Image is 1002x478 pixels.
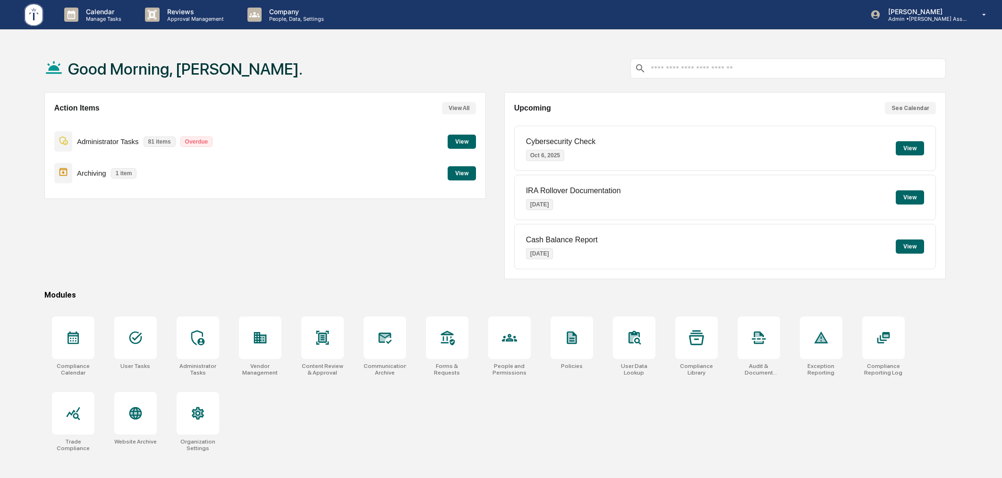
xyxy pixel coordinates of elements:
h2: Upcoming [514,104,551,112]
div: Organization Settings [177,438,219,452]
div: User Tasks [120,363,150,369]
div: Modules [44,290,946,299]
div: Administrator Tasks [177,363,219,376]
h2: Action Items [54,104,100,112]
div: Website Archive [114,438,157,445]
button: View [896,141,924,155]
div: Forms & Requests [426,363,468,376]
button: View All [442,102,476,114]
p: Manage Tasks [78,16,126,22]
p: [DATE] [526,199,553,210]
div: Compliance Calendar [52,363,94,376]
p: Oct 6, 2025 [526,150,564,161]
div: Policies [561,363,583,369]
p: Administrator Tasks [77,137,139,145]
div: Compliance Library [675,363,718,376]
p: People, Data, Settings [262,16,329,22]
p: Admin • [PERSON_NAME] Asset Management LLC [881,16,968,22]
p: 81 items [144,137,176,147]
a: View [448,137,476,145]
button: View [448,135,476,149]
button: View [896,190,924,205]
div: User Data Lookup [613,363,655,376]
h1: Good Morning, [PERSON_NAME]. [68,60,303,78]
div: Communications Archive [364,363,406,376]
a: View [448,168,476,177]
button: See Calendar [885,102,936,114]
p: Cash Balance Report [526,236,598,244]
p: Cybersecurity Check [526,137,596,146]
div: Audit & Document Logs [738,363,780,376]
div: People and Permissions [488,363,531,376]
p: Calendar [78,8,126,16]
p: 1 item [111,168,137,179]
div: Compliance Reporting Log [862,363,905,376]
div: Trade Compliance [52,438,94,452]
iframe: Open customer support [972,447,997,472]
p: Company [262,8,329,16]
p: IRA Rollover Documentation [526,187,621,195]
p: [PERSON_NAME] [881,8,968,16]
button: View [896,239,924,254]
p: Reviews [160,8,229,16]
div: Vendor Management [239,363,281,376]
div: Content Review & Approval [301,363,344,376]
p: [DATE] [526,248,553,259]
button: View [448,166,476,180]
p: Overdue [180,137,213,147]
img: logo [23,2,45,28]
p: Archiving [77,169,106,177]
div: Exception Reporting [800,363,842,376]
p: Approval Management [160,16,229,22]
